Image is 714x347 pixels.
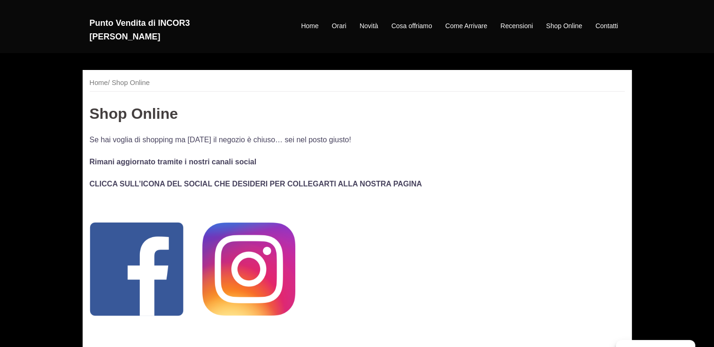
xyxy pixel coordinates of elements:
a: Home [90,79,108,86]
strong: CLICCA SULL’ICONA DEL SOCIAL CHE DESIDERI PER COLLEGARTI ALLA NOSTRA PAGINA [90,180,422,188]
a: Cosa offriamo [392,21,432,32]
a: Home [301,21,318,32]
a: Come Arrivare [445,21,487,32]
h2: Punto Vendita di INCOR3 [PERSON_NAME] [90,16,259,44]
nav: / Shop Online [90,77,625,92]
a: Shop Online [546,21,582,32]
h3: Shop Online [90,106,625,122]
a: Novità [360,21,378,32]
b: Rimani aggiornato tramite i nostri canali social [90,158,257,166]
p: Se hai voglia di shopping ma [DATE] il negozio è chiuso… sei nel posto giusto! [90,133,625,146]
a: Recensioni [500,21,533,32]
a: Contatti [595,21,618,32]
a: Orari [332,21,346,32]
